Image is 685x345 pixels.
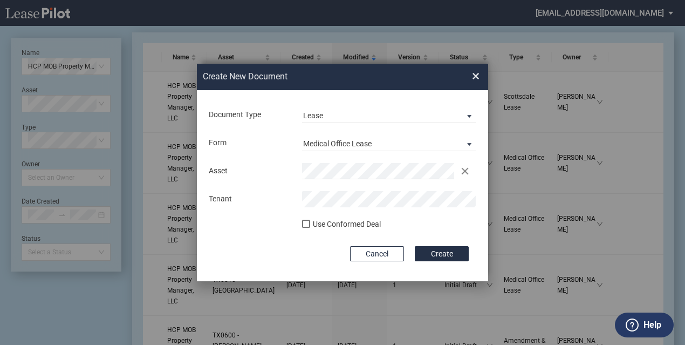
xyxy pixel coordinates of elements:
md-select: Lease Form: Medical Office Lease [302,135,476,151]
button: Cancel [350,246,404,261]
label: Help [643,318,661,332]
div: Lease [303,111,323,120]
md-select: Document Type: Lease [302,107,476,123]
md-dialog: Create New ... [197,64,488,282]
div: Document Type [203,110,296,120]
md-checkbox: Use Conformed Deal [302,219,381,232]
button: Create [415,246,469,261]
div: Tenant [203,194,296,205]
div: Asset [203,166,296,177]
div: Use Conformed Deal [313,219,381,230]
span: × [472,67,480,85]
h2: Create New Document [203,71,434,83]
div: Medical Office Lease [303,139,372,148]
div: Form [203,138,296,148]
